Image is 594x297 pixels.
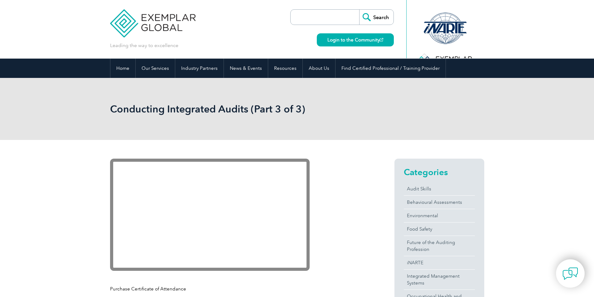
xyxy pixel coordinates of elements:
[303,59,335,78] a: About Us
[110,285,372,292] p: Purchase Certificate of Attendance
[404,196,475,209] a: Behavioural Assessments
[317,33,394,46] a: Login to the Community
[175,59,224,78] a: Industry Partners
[404,223,475,236] a: Food Safety
[110,59,135,78] a: Home
[404,182,475,195] a: Audit Skills
[268,59,302,78] a: Resources
[404,236,475,256] a: Future of the Auditing Profession
[359,10,394,25] input: Search
[404,270,475,290] a: Integrated Management Systems
[110,159,310,271] iframe: YouTube video player
[136,59,175,78] a: Our Services
[110,42,178,49] p: Leading the way to excellence
[404,256,475,269] a: iNARTE
[404,167,475,177] h2: Categories
[404,209,475,222] a: Environmental
[380,38,383,41] img: open_square.png
[336,59,446,78] a: Find Certified Professional / Training Provider
[224,59,268,78] a: News & Events
[110,103,350,115] h1: Conducting Integrated Audits (Part 3 of 3)
[563,266,578,281] img: contact-chat.png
